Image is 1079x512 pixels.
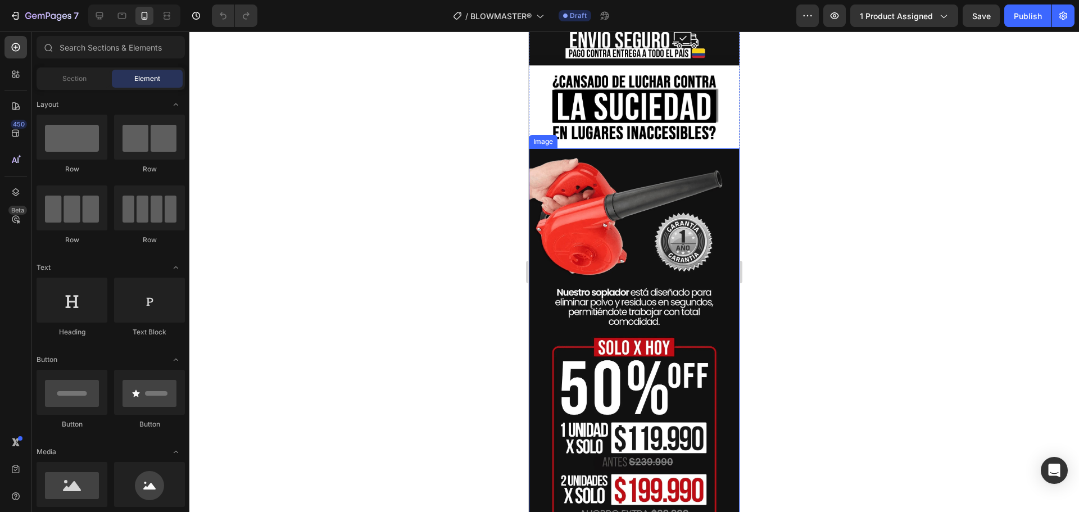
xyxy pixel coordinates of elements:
button: Publish [1004,4,1051,27]
div: Heading [37,327,107,337]
div: Button [37,419,107,429]
span: / [465,10,468,22]
div: Beta [8,206,27,215]
span: Element [134,74,160,84]
span: Layout [37,99,58,110]
div: Row [114,164,185,174]
span: 1 product assigned [860,10,933,22]
span: Toggle open [167,443,185,461]
input: Search Sections & Elements [37,36,185,58]
div: Button [114,419,185,429]
span: Save [972,11,991,21]
div: Row [114,235,185,245]
span: Text [37,262,51,273]
button: 1 product assigned [850,4,958,27]
button: 7 [4,4,84,27]
div: Open Intercom Messenger [1041,457,1068,484]
iframe: Design area [529,31,740,512]
div: Publish [1014,10,1042,22]
span: Media [37,447,56,457]
span: Button [37,355,57,365]
span: BLOWMASTER® [470,10,532,22]
span: Section [62,74,87,84]
span: Toggle open [167,96,185,114]
div: Row [37,235,107,245]
div: Undo/Redo [212,4,257,27]
div: Text Block [114,327,185,337]
button: Save [963,4,1000,27]
div: 450 [11,120,27,129]
div: Row [37,164,107,174]
span: Draft [570,11,587,21]
span: Toggle open [167,351,185,369]
span: Toggle open [167,259,185,277]
p: 7 [74,9,79,22]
